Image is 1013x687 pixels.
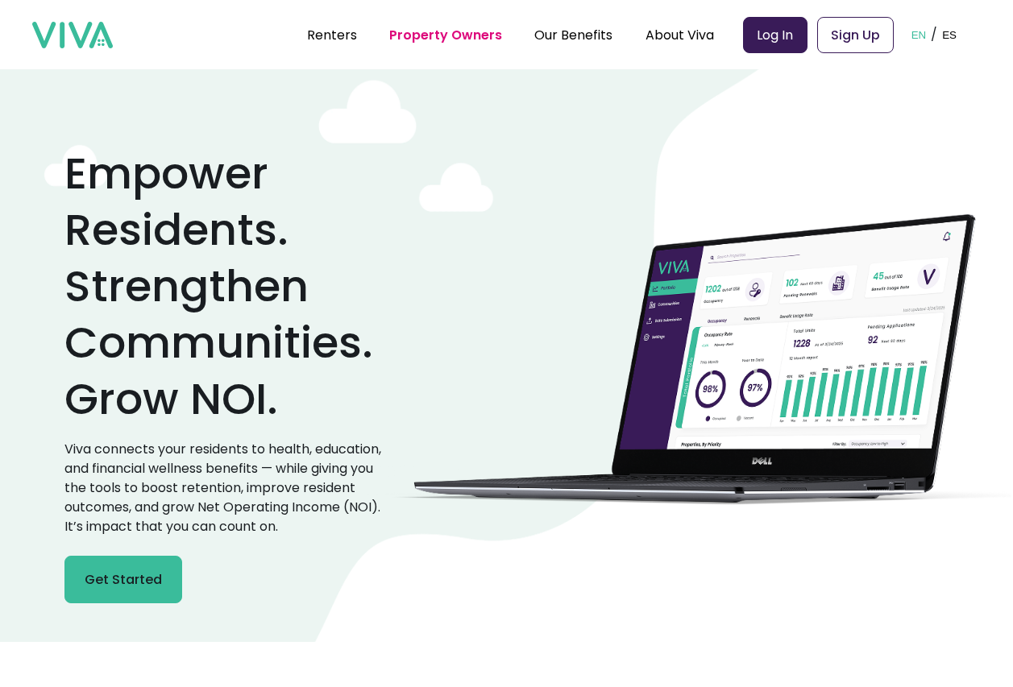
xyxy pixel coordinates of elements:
[307,26,357,44] a: Renters
[931,23,937,47] p: /
[817,17,894,53] a: Sign Up
[389,26,502,44] a: Property Owners
[907,10,932,60] button: EN
[937,10,961,60] button: ES
[646,14,714,55] div: About Viva
[64,440,387,536] p: Viva connects your residents to health, education, and financial wellness benefits — while giving...
[64,145,467,427] h1: Empower Residents. Strengthen Communities. Grow NOI.
[64,556,182,603] button: Get Started
[534,14,612,55] div: Our Benefits
[743,17,807,53] a: Log In
[367,214,1011,506] img: cityscape
[32,22,113,49] img: viva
